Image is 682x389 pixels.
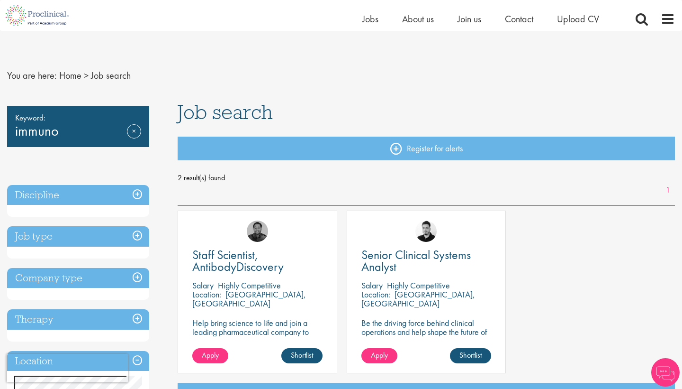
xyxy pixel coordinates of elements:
[178,99,273,125] span: Job search
[59,69,81,82] a: breadcrumb link
[192,249,323,273] a: Staff Scientist, AntibodyDiscovery
[458,13,481,25] a: Join us
[557,13,599,25] a: Upload CV
[192,247,284,275] span: Staff Scientist, AntibodyDiscovery
[192,318,323,363] p: Help bring science to life and join a leading pharmaceutical company to play a key role in delive...
[281,348,323,363] a: Shortlist
[7,69,57,82] span: You are here:
[7,226,149,247] h3: Job type
[7,309,149,330] h3: Therapy
[362,13,378,25] a: Jobs
[361,348,397,363] a: Apply
[7,106,149,147] div: immuno
[361,249,492,273] a: Senior Clinical Systems Analyst
[450,348,491,363] a: Shortlist
[15,111,141,124] span: Keyword:
[361,289,475,309] p: [GEOGRAPHIC_DATA], [GEOGRAPHIC_DATA]
[247,221,268,242] img: Mike Raletz
[651,358,680,387] img: Chatbot
[661,185,675,196] a: 1
[202,350,219,360] span: Apply
[415,221,437,242] img: Anderson Maldonado
[192,280,214,291] span: Salary
[402,13,434,25] a: About us
[7,185,149,205] h3: Discipline
[361,247,471,275] span: Senior Clinical Systems Analyst
[218,280,281,291] p: Highly Competitive
[192,348,228,363] a: Apply
[7,268,149,288] h3: Company type
[84,69,89,82] span: >
[7,354,128,382] iframe: reCAPTCHA
[505,13,533,25] a: Contact
[192,289,221,300] span: Location:
[371,350,388,360] span: Apply
[178,171,675,185] span: 2 result(s) found
[361,280,383,291] span: Salary
[361,289,390,300] span: Location:
[361,318,492,345] p: Be the driving force behind clinical operations and help shape the future of pharma innovation.
[7,351,149,371] h3: Location
[91,69,131,82] span: Job search
[387,280,450,291] p: Highly Competitive
[192,289,306,309] p: [GEOGRAPHIC_DATA], [GEOGRAPHIC_DATA]
[178,137,675,160] a: Register for alerts
[127,124,141,152] a: Remove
